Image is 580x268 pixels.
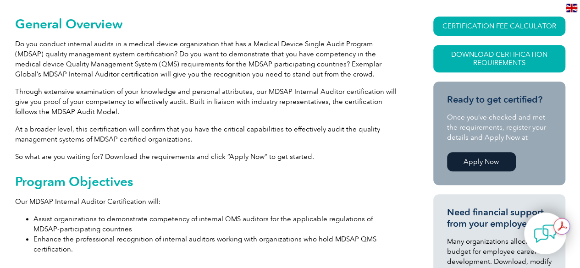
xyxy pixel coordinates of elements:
[15,124,400,144] p: At a broader level, this certification will confirm that you have the critical capabilities to ef...
[15,87,400,117] p: Through extensive examination of your knowledge and personal attributes, our MDSAP Internal Audit...
[447,152,516,171] a: Apply Now
[33,234,400,254] li: Enhance the professional recognition of internal auditors working with organizations who hold MDS...
[15,174,400,189] h2: Program Objectives
[566,4,577,12] img: en
[15,16,400,31] h2: General Overview
[447,94,552,105] h3: Ready to get certified?
[447,207,552,230] h3: Need financial support from your employer?
[534,222,557,245] img: contact-chat.png
[447,112,552,142] p: Once you’ve checked and met the requirements, register your details and Apply Now at
[433,16,565,36] a: CERTIFICATION FEE CALCULATOR
[433,45,565,72] a: Download Certification Requirements
[15,39,400,79] p: Do you conduct internal audits in a medical device organization that has a Medical Device Single ...
[15,152,400,162] p: So what are you waiting for? Download the requirements and click “Apply Now” to get started.
[33,214,400,234] li: Assist organizations to demonstrate competency of internal QMS auditors for the applicable regula...
[15,197,400,207] p: Our MDSAP Internal Auditor Certification will:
